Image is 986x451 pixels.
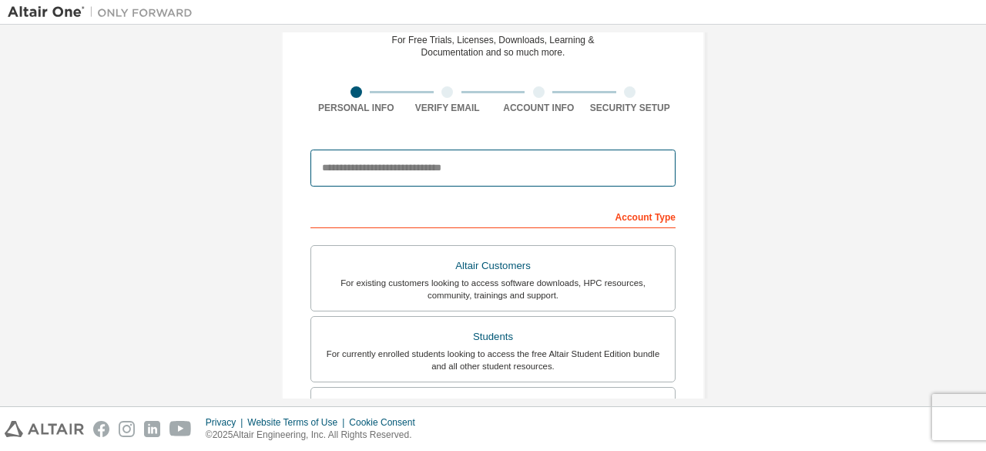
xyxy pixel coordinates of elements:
img: altair_logo.svg [5,421,84,437]
div: Faculty [320,397,666,419]
div: Website Terms of Use [247,416,349,429]
div: Security Setup [585,102,676,114]
img: linkedin.svg [144,421,160,437]
div: For Free Trials, Licenses, Downloads, Learning & Documentation and so much more. [392,34,595,59]
img: instagram.svg [119,421,135,437]
img: facebook.svg [93,421,109,437]
div: For currently enrolled students looking to access the free Altair Student Edition bundle and all ... [320,348,666,372]
div: Account Type [310,204,676,228]
div: Verify Email [402,102,494,114]
img: youtube.svg [169,421,192,437]
img: Altair One [8,5,200,20]
div: Students [320,326,666,348]
div: Account Info [493,102,585,114]
div: Privacy [206,416,247,429]
p: © 2025 Altair Engineering, Inc. All Rights Reserved. [206,429,424,442]
div: Cookie Consent [349,416,424,429]
div: For existing customers looking to access software downloads, HPC resources, community, trainings ... [320,277,666,301]
div: Altair Customers [320,255,666,277]
div: Personal Info [310,102,402,114]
